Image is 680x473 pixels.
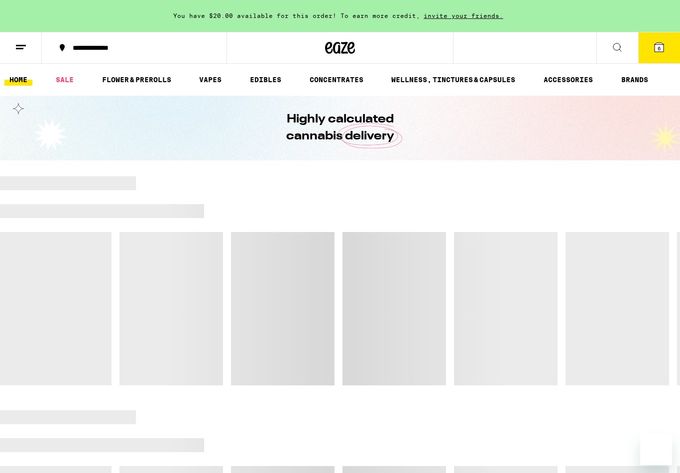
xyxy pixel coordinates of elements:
[173,12,420,19] span: You have $20.00 available for this order! To earn more credit,
[658,45,661,51] span: 6
[640,433,672,465] iframe: Button to launch messaging window
[386,74,520,86] a: WELLNESS, TINCTURES & CAPSULES
[97,74,176,86] a: FLOWER & PREROLLS
[258,111,422,145] h1: Highly calculated cannabis delivery
[305,74,368,86] a: CONCENTRATES
[4,74,32,86] a: HOME
[616,74,653,86] a: BRANDS
[420,12,507,19] span: invite your friends.
[245,74,286,86] a: EDIBLES
[51,74,79,86] a: SALE
[638,32,680,63] button: 6
[194,74,227,86] a: VAPES
[539,74,598,86] a: ACCESSORIES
